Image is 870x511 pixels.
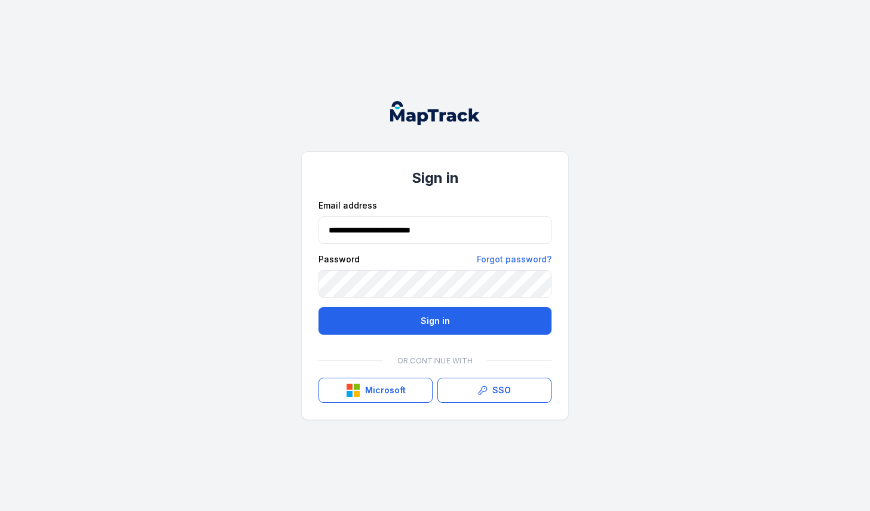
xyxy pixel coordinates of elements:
label: Email address [318,200,377,212]
label: Password [318,253,360,265]
a: SSO [437,378,552,403]
div: Or continue with [318,349,552,373]
button: Microsoft [318,378,433,403]
nav: Global [371,101,499,125]
h1: Sign in [318,169,552,188]
a: Forgot password? [477,253,552,265]
button: Sign in [318,307,552,335]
